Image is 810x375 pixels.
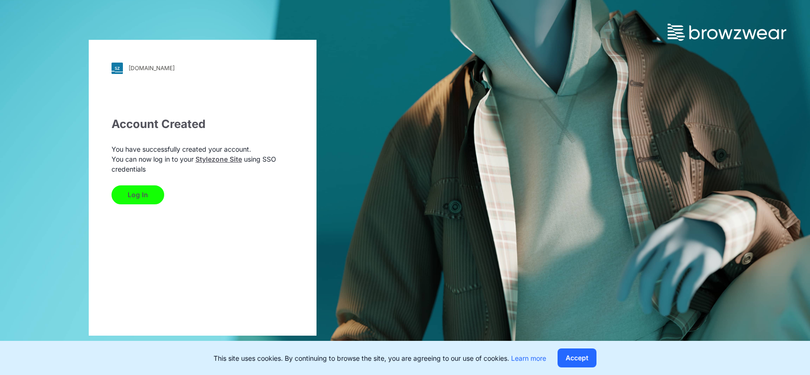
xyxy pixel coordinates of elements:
p: You have successfully created your account. [112,144,294,154]
a: Learn more [511,354,546,362]
a: Stylezone Site [196,155,242,163]
button: Log In [112,185,164,204]
img: browzwear-logo.73288ffb.svg [668,24,786,41]
button: Accept [558,348,596,367]
div: [DOMAIN_NAME] [129,64,175,72]
p: You can now log in to your using SSO credentials [112,154,294,174]
div: Account Created [112,116,294,133]
p: This site uses cookies. By continuing to browse the site, you are agreeing to our use of cookies. [214,353,546,363]
a: [DOMAIN_NAME] [112,63,294,74]
img: svg+xml;base64,PHN2ZyB3aWR0aD0iMjgiIGhlaWdodD0iMjgiIHZpZXdCb3g9IjAgMCAyOCAyOCIgZmlsbD0ibm9uZSIgeG... [112,63,123,74]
